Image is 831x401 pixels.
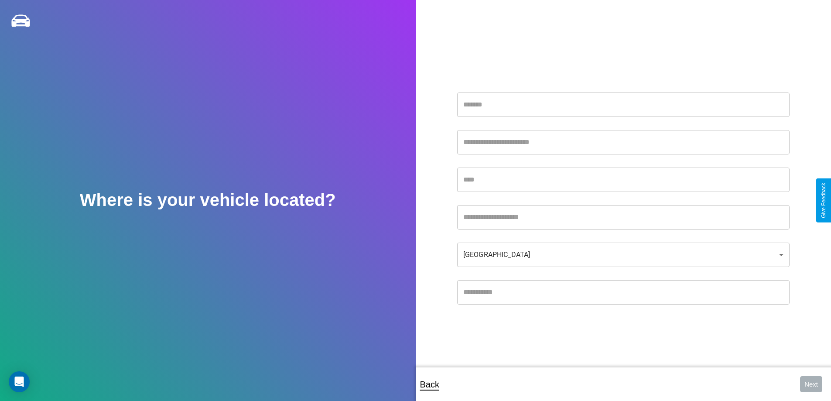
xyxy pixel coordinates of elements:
[821,183,827,218] div: Give Feedback
[457,243,790,267] div: [GEOGRAPHIC_DATA]
[800,376,822,392] button: Next
[420,377,439,392] p: Back
[9,371,30,392] div: Open Intercom Messenger
[80,190,336,210] h2: Where is your vehicle located?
